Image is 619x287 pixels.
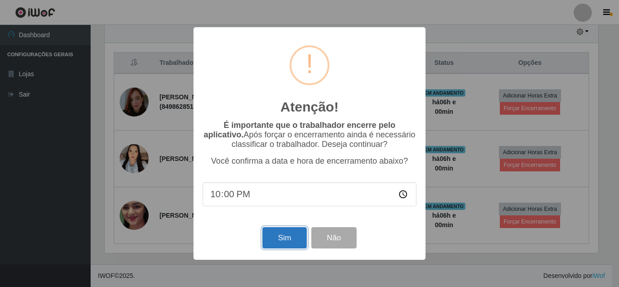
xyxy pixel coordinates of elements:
[311,227,356,248] button: Não
[203,121,416,149] p: Após forçar o encerramento ainda é necessário classificar o trabalhador. Deseja continuar?
[280,99,339,115] h2: Atenção!
[203,156,416,166] p: Você confirma a data e hora de encerramento abaixo?
[203,121,395,139] b: É importante que o trabalhador encerre pelo aplicativo.
[262,227,306,248] button: Sim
